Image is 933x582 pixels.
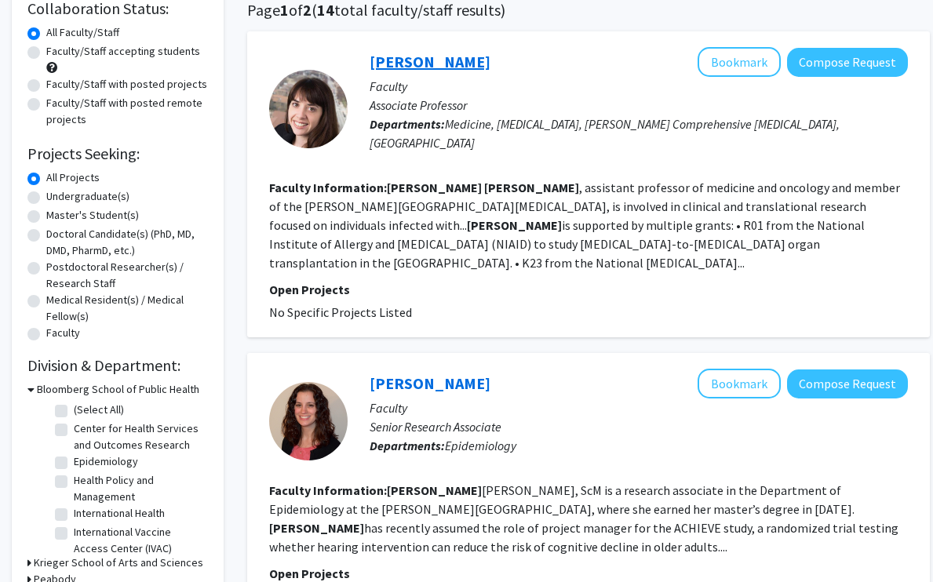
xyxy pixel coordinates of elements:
p: Open Projects [269,280,908,299]
span: No Specific Projects Listed [269,304,412,320]
label: Faculty/Staff accepting students [46,43,200,60]
h2: Projects Seeking: [27,144,208,163]
fg-read-more: [PERSON_NAME], ScM is a research associate in the Department of Epidemiology at the [PERSON_NAME]... [269,482,898,555]
span: Medicine, [MEDICAL_DATA], [PERSON_NAME] Comprehensive [MEDICAL_DATA], [GEOGRAPHIC_DATA] [370,116,840,151]
span: Epidemiology [445,438,516,453]
button: Compose Request to Christine Mitchell [787,369,908,398]
label: Medical Resident(s) / Medical Fellow(s) [46,292,208,325]
p: Associate Professor [370,96,908,115]
label: Center for Health Services and Outcomes Research [74,420,204,453]
label: (Select All) [74,402,124,418]
label: Faculty [46,325,80,341]
h2: Division & Department: [27,356,208,375]
label: International Vaccine Access Center (IVAC) [74,524,204,557]
b: [PERSON_NAME] [467,217,562,233]
label: Epidemiology [74,453,138,470]
a: [PERSON_NAME] [370,52,490,71]
b: [PERSON_NAME] [269,520,364,536]
p: Faculty [370,398,908,417]
fg-read-more: , assistant professor of medicine and oncology and member of the [PERSON_NAME][GEOGRAPHIC_DATA][M... [269,180,900,271]
label: Faculty/Staff with posted projects [46,76,207,93]
h1: Page of ( total faculty/staff results) [247,1,930,20]
p: Faculty [370,77,908,96]
button: Add Christine Durand to Bookmarks [698,47,781,77]
b: Departments: [370,438,445,453]
a: [PERSON_NAME] [370,373,490,393]
label: Faculty/Staff with posted remote projects [46,95,208,128]
label: All Faculty/Staff [46,24,119,41]
iframe: Chat [12,511,67,570]
label: Master's Student(s) [46,207,139,224]
b: Faculty Information: [269,482,387,498]
b: Departments: [370,116,445,132]
h3: Krieger School of Arts and Sciences [34,555,203,571]
h3: Bloomberg School of Public Health [37,381,199,398]
b: Faculty Information: [269,180,387,195]
b: [PERSON_NAME] [387,482,482,498]
label: Health Policy and Management [74,472,204,505]
label: Postdoctoral Researcher(s) / Research Staff [46,259,208,292]
button: Add Christine Mitchell to Bookmarks [698,369,781,398]
label: Undergraduate(s) [46,188,129,205]
b: [PERSON_NAME] [387,180,482,195]
label: All Projects [46,169,100,186]
label: International Health [74,505,165,522]
button: Compose Request to Christine Durand [787,48,908,77]
b: [PERSON_NAME] [484,180,579,195]
label: Doctoral Candidate(s) (PhD, MD, DMD, PharmD, etc.) [46,226,208,259]
p: Senior Research Associate [370,417,908,436]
